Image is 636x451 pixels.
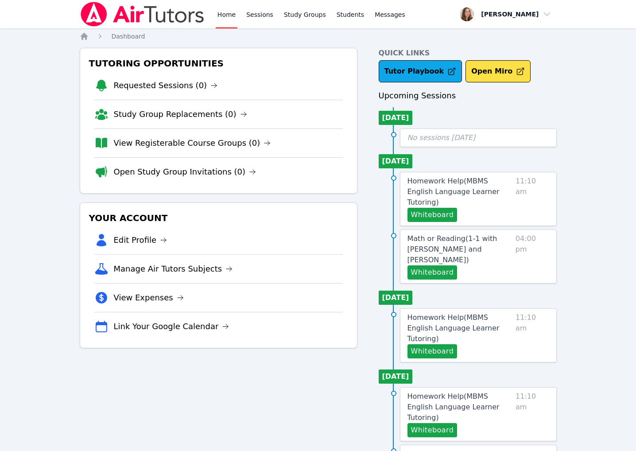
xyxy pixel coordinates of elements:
span: Homework Help ( MBMS English Language Learner Tutoring ) [407,177,500,206]
li: [DATE] [379,154,413,168]
button: Whiteboard [407,423,458,437]
h3: Tutoring Opportunities [87,55,350,71]
a: Study Group Replacements (0) [114,108,247,121]
a: Homework Help(MBMS English Language Learner Tutoring) [407,312,512,344]
a: Edit Profile [114,234,167,246]
span: 11:10 am [516,312,549,358]
a: Open Study Group Invitations (0) [114,166,256,178]
a: Dashboard [112,32,145,41]
a: Tutor Playbook [379,60,462,82]
li: [DATE] [379,291,413,305]
span: 11:10 am [516,391,549,437]
button: Open Miro [465,60,531,82]
a: Homework Help(MBMS English Language Learner Tutoring) [407,391,512,423]
span: Messages [375,10,405,19]
span: 04:00 pm [516,233,549,280]
a: View Registerable Course Groups (0) [114,137,271,149]
a: View Expenses [114,292,184,304]
button: Whiteboard [407,265,458,280]
button: Whiteboard [407,208,458,222]
button: Whiteboard [407,344,458,358]
a: Homework Help(MBMS English Language Learner Tutoring) [407,176,512,208]
a: Manage Air Tutors Subjects [114,263,233,275]
li: [DATE] [379,369,413,384]
span: Math or Reading ( 1-1 with [PERSON_NAME] and [PERSON_NAME] ) [407,234,497,264]
a: Requested Sessions (0) [114,79,218,92]
nav: Breadcrumb [80,32,557,41]
span: Homework Help ( MBMS English Language Learner Tutoring ) [407,313,500,343]
a: Link Your Google Calendar [114,320,229,333]
h3: Your Account [87,210,350,226]
span: Homework Help ( MBMS English Language Learner Tutoring ) [407,392,500,422]
span: No sessions [DATE] [407,133,476,142]
img: Air Tutors [80,2,205,27]
a: Math or Reading(1-1 with [PERSON_NAME] and [PERSON_NAME]) [407,233,512,265]
li: [DATE] [379,111,413,125]
h3: Upcoming Sessions [379,89,557,102]
span: Dashboard [112,33,145,40]
h4: Quick Links [379,48,557,58]
span: 11:10 am [516,176,549,222]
